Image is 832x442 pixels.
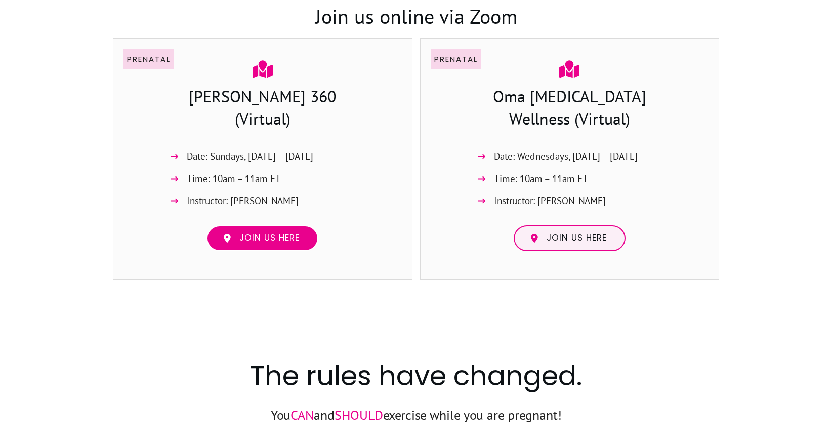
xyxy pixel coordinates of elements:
p: Prenatal [127,53,171,66]
span: CAN [290,407,314,423]
h2: The rules have changed. [113,357,719,403]
span: Date: Wednesdays, [DATE] – [DATE] [494,148,638,165]
h3: [PERSON_NAME] 360 (Virtual) [124,85,401,133]
span: Date: Sundays, [DATE] – [DATE] [187,148,313,165]
span: Join us here [239,233,300,244]
span: Time: 10am – 11am ET [187,170,281,187]
span: Instructor: [PERSON_NAME] [187,193,299,209]
a: Join us here [514,225,626,251]
span: Time: 10am – 11am ET [494,170,588,187]
span: Join us here [547,233,607,244]
p: Prenatal [434,53,478,66]
span: SHOULD [335,407,383,423]
a: Join us here [206,225,318,251]
span: Instructor: [PERSON_NAME] [494,193,606,209]
p: You and exercise while you are pregnant! [113,404,719,439]
h3: Oma [MEDICAL_DATA] Wellness (Virtual) [461,85,678,133]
